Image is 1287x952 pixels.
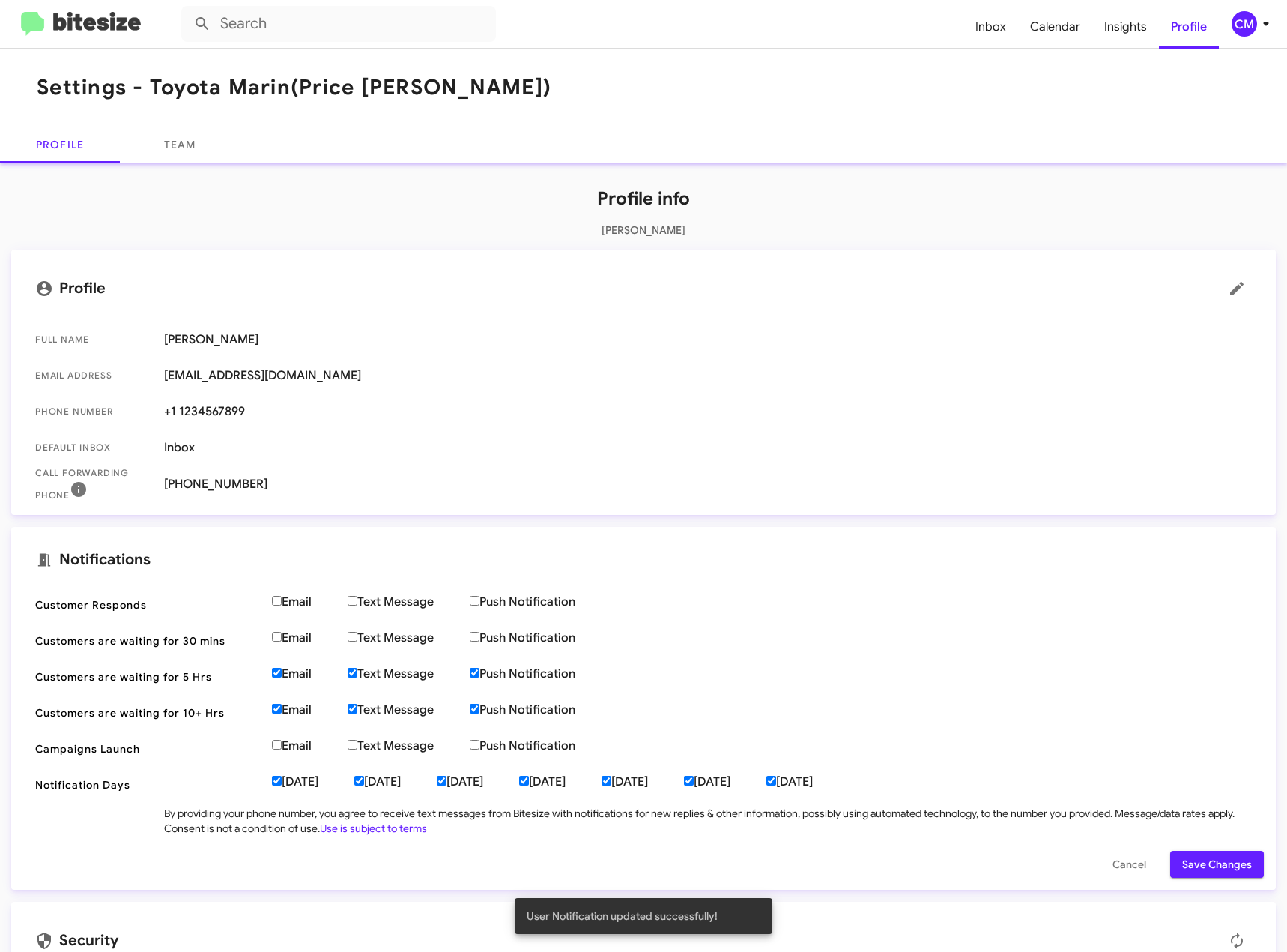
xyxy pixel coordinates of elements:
[35,440,152,455] span: Default Inbox
[35,705,260,720] span: Customers are waiting for 10+ Hrs
[164,440,1252,455] span: Inbox
[766,774,849,789] label: [DATE]
[602,776,611,786] input: [DATE]
[519,774,602,789] label: [DATE]
[348,702,470,717] label: Text Message
[348,632,357,642] input: Text Message
[519,776,529,786] input: [DATE]
[35,551,1252,569] mat-card-title: Notifications
[684,776,694,786] input: [DATE]
[1219,11,1271,37] button: CM
[348,666,470,681] label: Text Message
[470,630,611,645] label: Push Notification
[348,668,357,678] input: Text Message
[272,668,282,678] input: Email
[272,740,282,750] input: Email
[120,127,240,163] a: Team
[684,774,766,789] label: [DATE]
[1182,851,1252,878] span: Save Changes
[348,596,357,606] input: Text Message
[963,5,1018,49] a: Inbox
[348,594,470,609] label: Text Message
[272,632,282,642] input: Email
[35,368,152,383] span: Email Address
[470,632,479,642] input: Push Notification
[470,668,479,678] input: Push Notification
[272,702,348,717] label: Email
[11,187,1276,211] h1: Profile info
[470,740,479,750] input: Push Notification
[470,738,611,753] label: Push Notification
[272,704,282,714] input: Email
[320,822,427,835] a: Use is subject to terms
[11,223,1276,238] p: [PERSON_NAME]
[35,669,260,684] span: Customers are waiting for 5 Hrs
[1159,5,1219,49] a: Profile
[35,404,152,419] span: Phone number
[181,6,496,42] input: Search
[35,777,260,792] span: Notification Days
[1112,851,1146,878] span: Cancel
[527,909,718,924] span: User Notification updated successfully!
[348,704,357,714] input: Text Message
[35,332,152,347] span: Full Name
[272,630,348,645] label: Email
[164,477,1252,492] span: [PHONE_NUMBER]
[470,702,611,717] label: Push Notification
[602,774,684,789] label: [DATE]
[272,594,348,609] label: Email
[164,332,1252,347] span: [PERSON_NAME]
[354,776,364,786] input: [DATE]
[437,776,446,786] input: [DATE]
[272,666,348,681] label: Email
[164,404,1252,419] span: +1 1234567899
[35,633,260,648] span: Customers are waiting for 30 mins
[272,596,282,606] input: Email
[1100,851,1158,878] button: Cancel
[35,274,1252,304] mat-card-title: Profile
[37,76,551,100] h1: Settings - Toyota Marin
[1092,5,1159,49] a: Insights
[35,466,152,503] span: Call Forwarding Phone
[272,774,354,789] label: [DATE]
[1170,851,1264,878] button: Save Changes
[348,630,470,645] label: Text Message
[470,666,611,681] label: Push Notification
[437,774,519,789] label: [DATE]
[291,74,551,100] span: (Price [PERSON_NAME])
[348,738,470,753] label: Text Message
[348,740,357,750] input: Text Message
[272,738,348,753] label: Email
[470,594,611,609] label: Push Notification
[354,774,437,789] label: [DATE]
[35,597,260,612] span: Customer Responds
[272,776,282,786] input: [DATE]
[164,368,1252,383] span: [EMAIL_ADDRESS][DOMAIN_NAME]
[766,776,776,786] input: [DATE]
[164,806,1252,836] div: By providing your phone number, you agree to receive text messages from Bitesize with notificatio...
[470,596,479,606] input: Push Notification
[1232,11,1257,37] div: CM
[1018,5,1092,49] a: Calendar
[470,704,479,714] input: Push Notification
[35,741,260,756] span: Campaigns Launch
